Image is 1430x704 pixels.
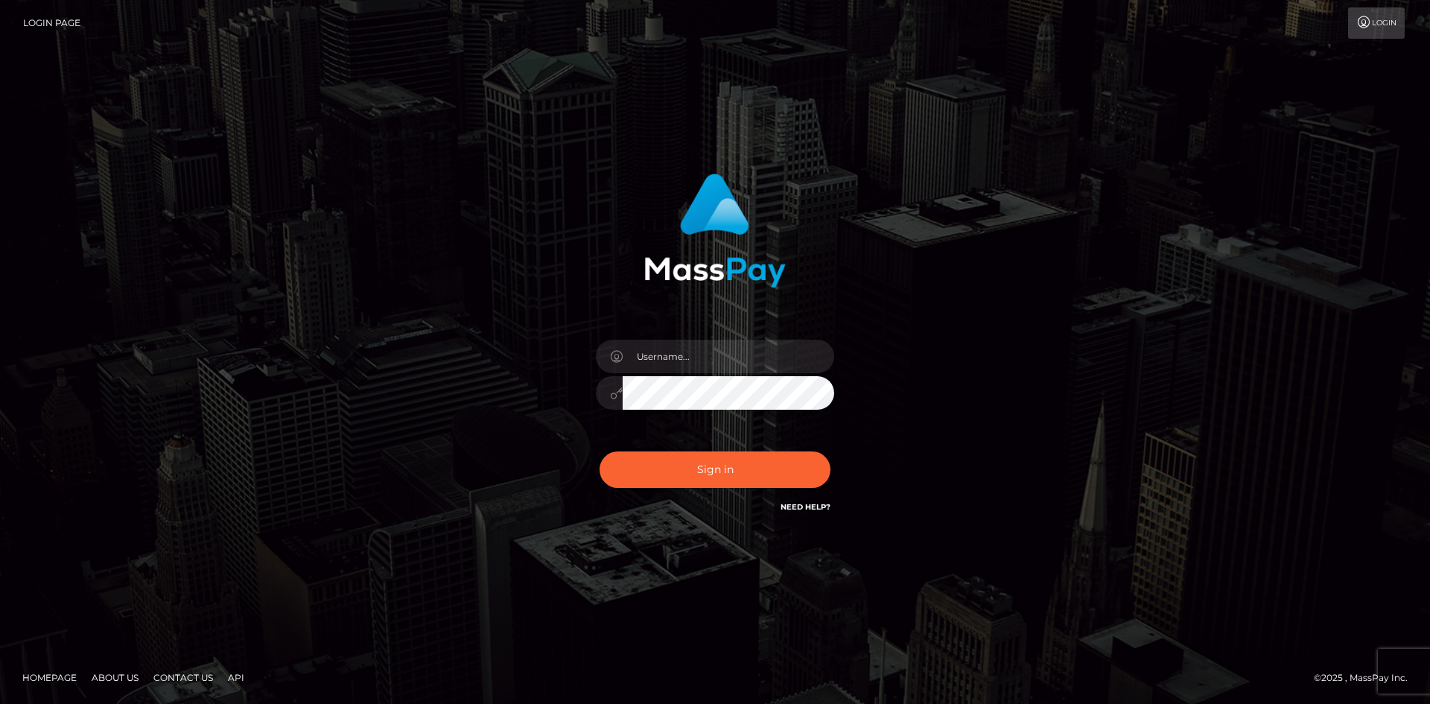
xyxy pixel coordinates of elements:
a: Contact Us [147,666,219,689]
div: © 2025 , MassPay Inc. [1314,670,1419,686]
a: Need Help? [781,502,830,512]
button: Sign in [600,451,830,488]
a: Homepage [16,666,83,689]
a: Login Page [23,7,80,39]
img: MassPay Login [644,174,786,288]
input: Username... [623,340,834,373]
a: API [222,666,250,689]
a: Login [1348,7,1405,39]
a: About Us [86,666,144,689]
